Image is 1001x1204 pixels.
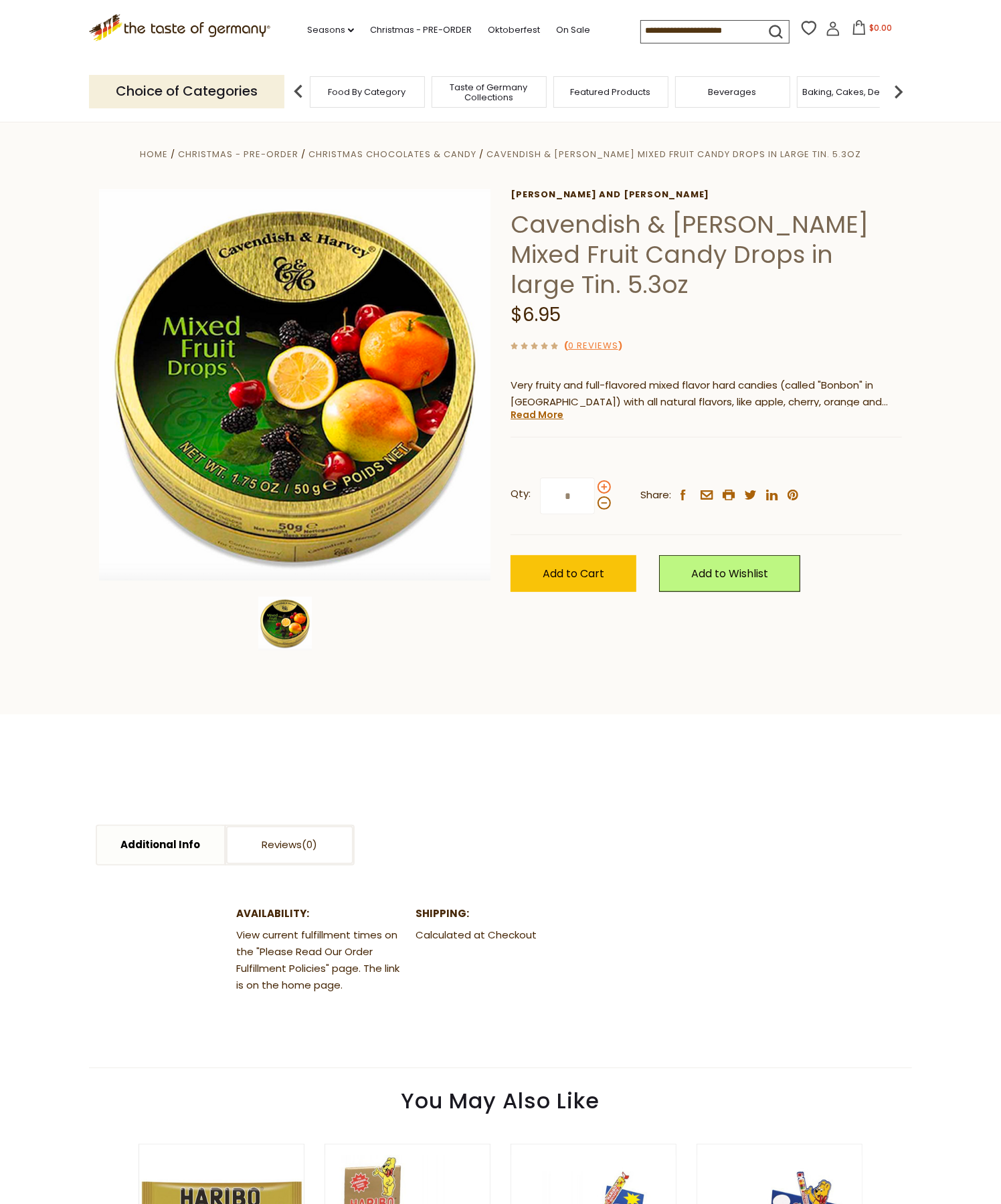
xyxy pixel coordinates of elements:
a: Christmas Chocolates & Candy [308,148,476,161]
img: Cavendish & Harvey Mixed Fruit Candy Drops in large Tin. 5.3oz [99,189,490,581]
dt: Availability: [236,906,406,922]
div: You May Also Like [35,1068,966,1127]
a: Cavendish & [PERSON_NAME] Mixed Fruit Candy Drops in large Tin. 5.3oz [486,148,861,161]
dt: Shipping: [416,906,585,922]
a: Additional Info [97,826,224,864]
button: $0.00 [843,20,900,40]
img: previous arrow [285,78,312,105]
a: Reviews [226,826,353,864]
a: [PERSON_NAME] and [PERSON_NAME] [511,189,902,200]
p: Very fruity and full-flavored mixed flavor hard candies (called "Bonbon" in [GEOGRAPHIC_DATA]) wi... [511,377,902,411]
img: next arrow [885,78,912,105]
span: ( ) [564,339,622,352]
a: Home [140,148,168,161]
a: Oktoberfest [488,23,540,37]
span: Share: [640,487,671,504]
span: $0.00 [869,22,892,33]
input: Qty: [540,478,595,514]
span: $6.95 [511,302,561,328]
a: On Sale [556,23,590,37]
a: Beverages [709,87,757,97]
img: Cavendish & Harvey Mixed Fruit Candy Drops in large Tin. 5.3oz [258,597,312,650]
button: Add to Cart [511,555,636,592]
h1: Cavendish & [PERSON_NAME] Mixed Fruit Candy Drops in large Tin. 5.3oz [511,209,902,300]
a: 0 Reviews [568,339,618,353]
a: Read More [511,408,563,421]
a: Christmas - PRE-ORDER [178,148,298,161]
dd: View current fulfillment times on the "Please Read Our Order Fulfillment Policies" page. The link... [236,927,406,994]
a: Taste of Germany Collections [436,82,543,102]
a: Seasons [307,23,354,37]
a: Food By Category [329,87,406,97]
strong: Qty: [511,486,531,502]
a: Featured Products [571,87,651,97]
a: Christmas - PRE-ORDER [370,23,472,37]
dd: Calculated at Checkout [416,927,585,944]
a: Add to Wishlist [659,555,800,592]
span: Add to Cart [543,566,604,581]
a: Baking, Cakes, Desserts [802,87,906,97]
p: Choice of Categories [89,75,284,108]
